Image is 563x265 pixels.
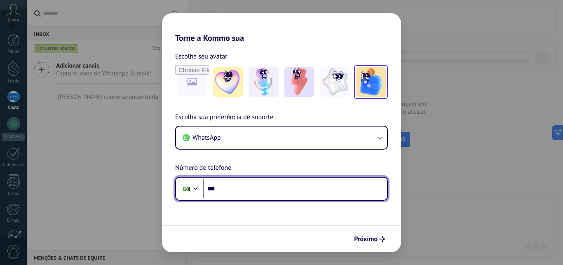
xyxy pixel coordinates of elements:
div: Brazil: + 55 [178,180,194,197]
img: -2.jpeg [249,67,279,97]
img: -1.jpeg [213,67,243,97]
span: WhatsApp [192,134,221,142]
button: Próximo [350,232,389,246]
span: Próximo [354,236,378,242]
img: -3.jpeg [284,67,314,97]
span: Escolha seu avatar [175,51,228,62]
span: Número de telefone [175,163,231,174]
img: -5.jpeg [356,67,386,97]
h2: Torne a Kommo sua [162,13,401,43]
button: WhatsApp [176,127,387,149]
img: -4.jpeg [320,67,350,97]
span: Escolha sua preferência de suporte [175,112,273,123]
